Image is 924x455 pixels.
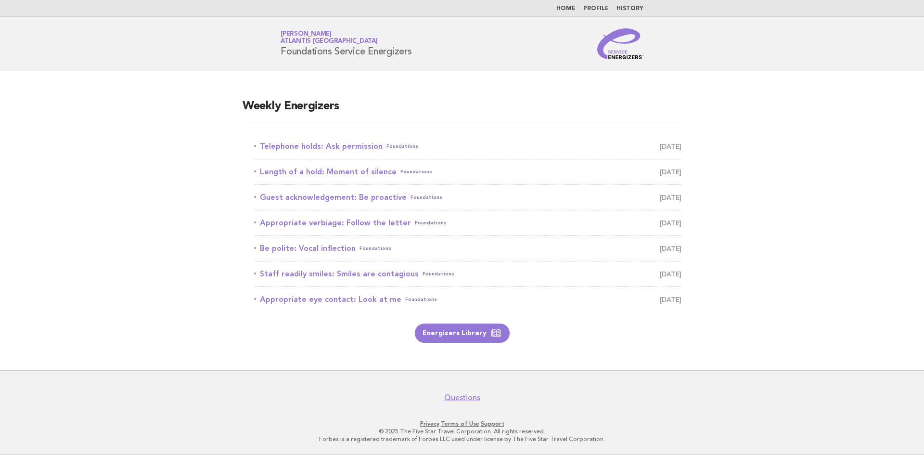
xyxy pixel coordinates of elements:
[254,293,681,306] a: Appropriate eye contact: Look at meFoundations [DATE]
[420,420,439,427] a: Privacy
[254,216,681,230] a: Appropriate verbiage: Follow the letterFoundations [DATE]
[411,191,442,204] span: Foundations
[415,216,447,230] span: Foundations
[167,435,757,443] p: Forbes is a registered trademark of Forbes LLC used under license by The Five Star Travel Corpora...
[254,140,681,153] a: Telephone holds: Ask permissionFoundations [DATE]
[597,28,643,59] img: Service Energizers
[415,324,510,343] a: Energizers Library
[660,293,681,306] span: [DATE]
[359,242,391,255] span: Foundations
[167,420,757,428] p: · ·
[400,165,432,179] span: Foundations
[254,165,681,179] a: Length of a hold: Moment of silenceFoundations [DATE]
[423,267,454,281] span: Foundations
[254,267,681,281] a: Staff readily smiles: Smiles are contagiousFoundations [DATE]
[386,140,418,153] span: Foundations
[281,31,412,56] h1: Foundations Service Energizers
[660,140,681,153] span: [DATE]
[481,420,504,427] a: Support
[660,191,681,204] span: [DATE]
[254,191,681,204] a: Guest acknowledgement: Be proactiveFoundations [DATE]
[616,6,643,12] a: History
[167,428,757,435] p: © 2025 The Five Star Travel Corporation. All rights reserved.
[281,39,378,45] span: Atlantis [GEOGRAPHIC_DATA]
[660,242,681,255] span: [DATE]
[254,242,681,255] a: Be polite: Vocal inflectionFoundations [DATE]
[444,393,480,403] a: Questions
[583,6,609,12] a: Profile
[660,216,681,230] span: [DATE]
[441,420,479,427] a: Terms of Use
[243,99,681,122] h2: Weekly Energizers
[405,293,437,306] span: Foundations
[281,31,378,44] a: [PERSON_NAME]Atlantis [GEOGRAPHIC_DATA]
[660,165,681,179] span: [DATE]
[556,6,576,12] a: Home
[660,267,681,281] span: [DATE]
